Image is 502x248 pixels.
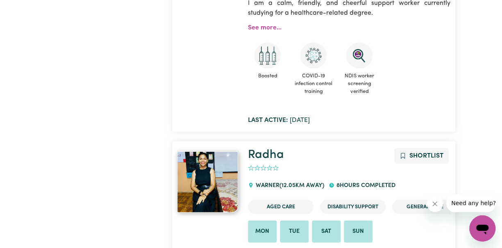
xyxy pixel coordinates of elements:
[254,43,281,69] img: Care and support worker has received booster dose of COVID-19 vaccination
[248,149,284,161] a: Radha
[294,69,333,99] span: COVID-19 infection control training
[279,183,324,189] span: ( 12.05 km away)
[344,221,373,243] li: Available on Sun
[248,117,310,124] span: [DATE]
[312,221,341,243] li: Available on Sat
[248,117,288,124] b: Last active:
[280,221,309,243] li: Available on Tue
[248,25,282,31] a: See more...
[469,215,495,241] iframe: Button to launch messaging window
[248,175,329,197] div: WARNER
[446,194,495,212] iframe: Message from company
[340,69,379,99] span: NDIS worker screening verified
[248,200,313,214] li: Aged Care
[346,43,373,69] img: NDIS Worker Screening Verified
[248,221,277,243] li: Available on Mon
[320,200,386,214] li: Disability Support
[392,200,458,214] li: General Care
[177,151,238,213] img: View Radha's profile
[394,148,449,164] button: Add to shortlist
[248,69,287,83] span: Boosted
[248,164,279,173] div: add rating by typing an integer from 0 to 5 or pressing arrow keys
[329,175,400,197] div: 8 hours completed
[409,153,443,159] span: Shortlist
[300,43,327,69] img: CS Academy: COVID-19 Infection Control Training course completed
[427,196,443,212] iframe: Close message
[5,6,50,12] span: Need any help?
[177,151,238,213] a: Radha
